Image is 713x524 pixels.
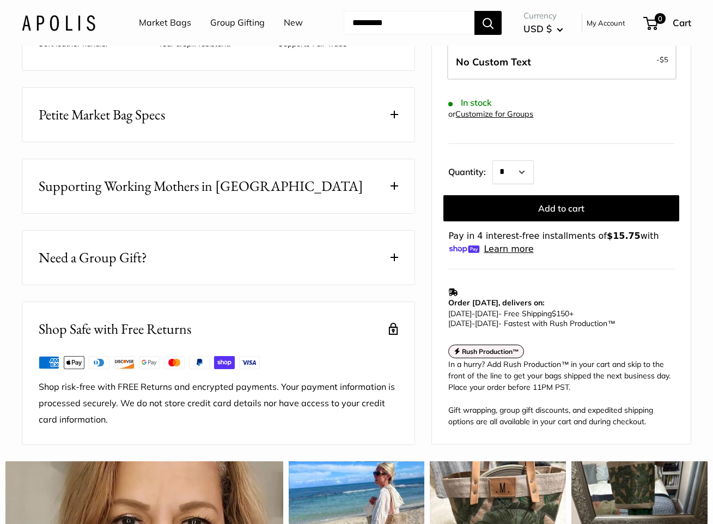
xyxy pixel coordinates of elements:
[22,231,415,285] button: Need a Group Gift?
[655,13,666,24] span: 0
[39,379,398,428] p: Shop risk-free with FREE Returns and encrypted payments. Your payment information is processed se...
[462,347,519,356] strong: Rush Production™
[139,15,191,31] a: Market Bags
[22,88,415,142] button: Petite Market Bag Specs
[456,56,531,68] span: No Custom Text
[673,17,691,28] span: Cart
[39,176,363,197] span: Supporting Working Mothers in [GEOGRAPHIC_DATA]
[210,15,265,31] a: Group Gifting
[443,195,679,221] button: Add to cart
[523,23,552,34] span: USD $
[587,16,625,29] a: My Account
[39,318,191,340] h2: Shop Safe with Free Returns
[656,53,668,66] span: -
[523,8,563,23] span: Currency
[448,298,544,308] strong: Order [DATE], delivers on:
[448,98,491,109] span: In stock
[660,55,668,64] span: $5
[448,318,472,328] span: [DATE]
[455,109,533,119] a: Customize for Groups
[39,247,147,268] span: Need a Group Gift?
[475,309,498,318] span: [DATE]
[448,359,674,428] div: In a hurry? Add Rush Production™ in your cart and skip to the front of the line to get your bags ...
[472,309,475,318] span: -
[39,104,165,125] span: Petite Market Bag Specs
[22,159,415,213] button: Supporting Working Mothers in [GEOGRAPHIC_DATA]
[552,309,569,318] span: $150
[523,20,563,38] button: USD $
[344,11,474,35] input: Search...
[22,15,95,31] img: Apolis
[447,44,677,80] label: Leave Blank
[448,107,533,122] div: or
[475,318,498,328] span: [DATE]
[448,309,472,318] span: [DATE]
[448,157,492,184] label: Quantity:
[474,11,502,35] button: Search
[472,318,475,328] span: -
[284,15,303,31] a: New
[448,318,615,328] span: - Fastest with Rush Production™
[448,309,669,328] p: - Free Shipping +
[644,14,691,32] a: 0 Cart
